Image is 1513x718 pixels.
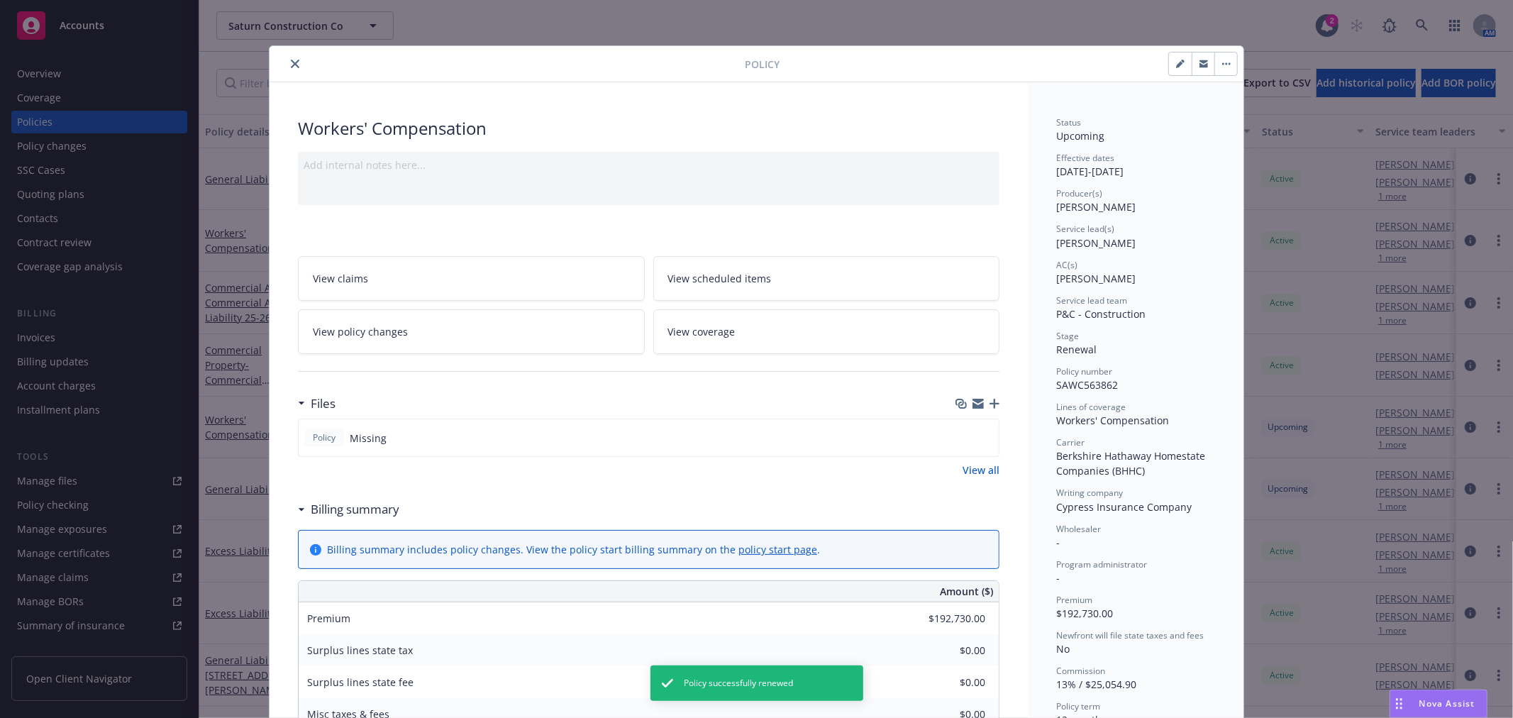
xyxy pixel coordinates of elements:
[1056,223,1114,235] span: Service lead(s)
[298,116,999,140] div: Workers' Compensation
[298,500,399,519] div: Billing summary
[745,57,780,72] span: Policy
[1056,700,1100,712] span: Policy term
[963,463,999,477] a: View all
[1419,697,1475,709] span: Nova Assist
[1056,272,1136,285] span: [PERSON_NAME]
[307,612,350,625] span: Premium
[1056,629,1204,641] span: Newfront will file state taxes and fees
[738,543,817,556] a: policy start page
[1056,414,1169,427] span: Workers' Compensation
[313,271,368,286] span: View claims
[1056,536,1060,549] span: -
[304,158,994,172] div: Add internal notes here...
[307,675,414,689] span: Surplus lines state fee
[1056,642,1070,656] span: No
[1056,594,1092,606] span: Premium
[298,256,645,301] a: View claims
[311,394,336,413] h3: Files
[1056,343,1097,356] span: Renewal
[1056,236,1136,250] span: [PERSON_NAME]
[653,309,1000,354] a: View coverage
[310,431,338,444] span: Policy
[298,309,645,354] a: View policy changes
[685,677,794,690] span: Policy successfully renewed
[1056,294,1127,306] span: Service lead team
[298,394,336,413] div: Files
[307,644,413,657] span: Surplus lines state tax
[287,55,304,72] button: close
[1056,449,1208,477] span: Berkshire Hathaway Homestate Companies (BHHC)
[1056,307,1146,321] span: P&C - Construction
[1056,152,1215,179] div: [DATE] - [DATE]
[313,324,408,339] span: View policy changes
[1056,678,1136,691] span: 13% / $25,054.90
[1056,378,1118,392] span: SAWC563862
[668,324,736,339] span: View coverage
[653,256,1000,301] a: View scheduled items
[902,608,994,629] input: 0.00
[1056,558,1147,570] span: Program administrator
[902,672,994,693] input: 0.00
[1390,690,1408,717] div: Drag to move
[1056,187,1102,199] span: Producer(s)
[327,542,820,557] div: Billing summary includes policy changes. View the policy start billing summary on the .
[1056,500,1192,514] span: Cypress Insurance Company
[1056,571,1060,585] span: -
[1056,665,1105,677] span: Commission
[1056,330,1079,342] span: Stage
[1056,401,1126,413] span: Lines of coverage
[1056,152,1114,164] span: Effective dates
[1056,523,1101,535] span: Wholesaler
[1056,259,1077,271] span: AC(s)
[1056,129,1104,143] span: Upcoming
[350,431,387,446] span: Missing
[668,271,772,286] span: View scheduled items
[1056,487,1123,499] span: Writing company
[1056,607,1113,620] span: $192,730.00
[1390,690,1487,718] button: Nova Assist
[940,584,993,599] span: Amount ($)
[1056,365,1112,377] span: Policy number
[902,640,994,661] input: 0.00
[1056,116,1081,128] span: Status
[311,500,399,519] h3: Billing summary
[1056,200,1136,214] span: [PERSON_NAME]
[1056,436,1085,448] span: Carrier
